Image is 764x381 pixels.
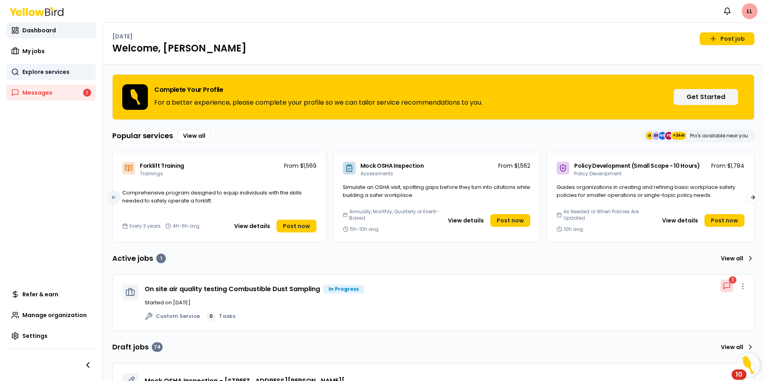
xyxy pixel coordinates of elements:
[700,32,754,45] a: Post job
[711,216,738,224] span: Post now
[674,89,738,105] button: Get Started
[140,170,163,177] span: Trainings
[22,290,58,298] span: Refer & earn
[112,74,754,120] div: Complete Your ProfileFor a better experience, please complete your profile so we can tailor servi...
[360,170,393,177] span: Assessments
[112,341,163,353] h3: Draft jobs
[22,89,52,97] span: Messages
[283,222,310,230] span: Post now
[574,170,621,177] span: Policy Development
[718,252,754,265] a: View all
[742,3,758,19] span: LL
[498,162,530,170] p: From $1,562
[736,353,760,377] button: Open Resource Center, 10 new notifications
[657,214,703,227] button: View details
[6,85,96,101] a: Messages1
[6,286,96,302] a: Refer & earn
[122,189,302,204] span: Comprehensive program designed to equip individuals with the skills needed to safely operate a fo...
[112,32,133,40] p: [DATE]
[156,254,166,263] div: 1
[490,214,530,227] a: Post now
[673,132,684,140] span: +2641
[704,214,744,227] a: Post now
[343,183,530,199] span: Simulate an OSHA visit, spotting gaps before they turn into citations while building a safer work...
[145,284,320,294] a: On site air quality testing Combustible Dust Sampling
[6,43,96,59] a: My jobs
[140,162,184,170] span: Forklift Training
[718,341,754,353] a: View all
[360,162,424,170] span: Mock OSHA Inspection
[112,253,166,264] h3: Active jobs
[652,132,660,140] span: SB
[22,47,45,55] span: My jobs
[152,342,163,352] div: 74
[22,311,87,319] span: Manage organization
[323,285,364,294] div: In Progress
[22,332,48,340] span: Settings
[497,216,524,224] span: Post now
[178,129,211,142] a: View all
[6,307,96,323] a: Manage organization
[729,276,736,284] div: 1
[229,220,275,232] button: View details
[22,26,56,34] span: Dashboard
[129,223,161,229] span: Every 3 years
[564,226,583,232] span: 10h avg
[690,133,748,139] p: Pro's available near you
[659,132,667,140] span: MB
[6,22,96,38] a: Dashboard
[350,226,378,232] span: 5h-10h avg
[665,132,673,140] span: FD
[563,208,654,221] span: As Needed or When Policies Are Updated
[574,162,700,170] span: Policy Development (Small Scope - 10 Hours)
[83,89,91,97] div: 1
[145,299,744,307] p: Started on [DATE]
[557,183,735,199] span: Guides organizations in creating and refining basic workplace safety policies for smaller operati...
[22,68,70,76] span: Explore services
[6,64,96,80] a: Explore services
[206,312,235,321] a: 0Tasks
[349,208,440,221] span: Annually, Monthly, Quarterly or Event-Based
[443,214,489,227] button: View details
[206,312,216,321] div: 0
[112,42,754,55] h1: Welcome, [PERSON_NAME]
[6,328,96,344] a: Settings
[154,98,482,107] p: For a better experience, please complete your profile so we can tailor service recommendations to...
[646,132,654,140] span: JL
[156,312,200,320] span: Custom Service
[711,162,744,170] p: From $1,784
[112,130,173,141] h3: Popular services
[284,162,316,170] p: From $1,569
[277,220,316,232] a: Post now
[154,87,482,93] h3: Complete Your Profile
[173,223,199,229] span: 4h-6h avg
